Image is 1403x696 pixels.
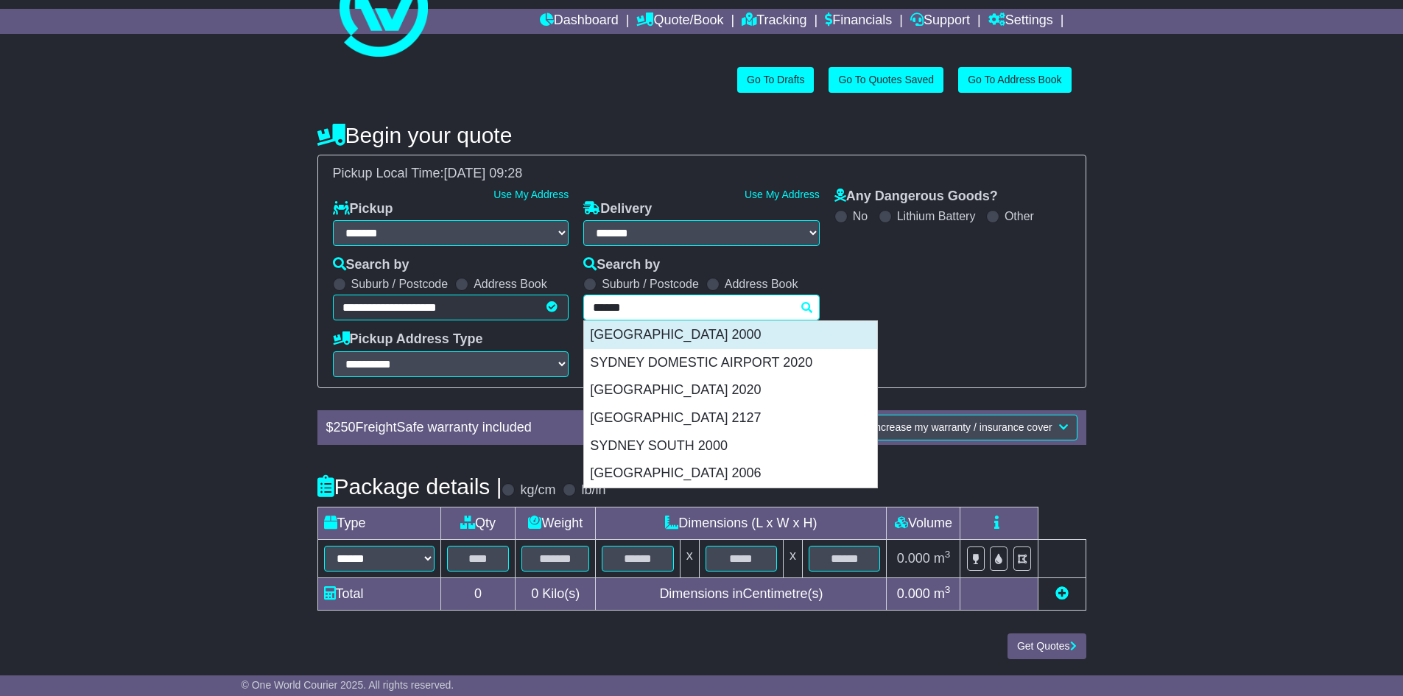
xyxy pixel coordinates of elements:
[444,166,523,180] span: [DATE] 09:28
[334,420,356,435] span: 250
[596,577,887,610] td: Dimensions in Centimetre(s)
[317,474,502,499] h4: Package details |
[540,9,619,34] a: Dashboard
[584,404,877,432] div: [GEOGRAPHIC_DATA] 2127
[602,277,699,291] label: Suburb / Postcode
[581,482,605,499] label: lb/in
[680,539,699,577] td: x
[319,420,744,436] div: $ FreightSafe warranty included
[897,551,930,566] span: 0.000
[493,189,569,200] a: Use My Address
[910,9,970,34] a: Support
[745,189,820,200] a: Use My Address
[317,577,440,610] td: Total
[516,507,596,539] td: Weight
[988,9,1053,34] a: Settings
[351,277,449,291] label: Suburb / Postcode
[829,67,943,93] a: Go To Quotes Saved
[333,331,483,348] label: Pickup Address Type
[636,9,723,34] a: Quote/Book
[317,507,440,539] td: Type
[742,9,806,34] a: Tracking
[584,432,877,460] div: SYDNEY SOUTH 2000
[596,507,887,539] td: Dimensions (L x W x H)
[862,415,1077,440] button: Increase my warranty / insurance cover
[1005,209,1034,223] label: Other
[242,679,454,691] span: © One World Courier 2025. All rights reserved.
[934,551,951,566] span: m
[784,539,803,577] td: x
[872,421,1052,433] span: Increase my warranty / insurance cover
[897,209,976,223] label: Lithium Battery
[1055,586,1069,601] a: Add new item
[333,201,393,217] label: Pickup
[317,123,1086,147] h4: Begin your quote
[834,189,998,205] label: Any Dangerous Goods?
[583,201,652,217] label: Delivery
[584,349,877,377] div: SYDNEY DOMESTIC AIRPORT 2020
[516,577,596,610] td: Kilo(s)
[945,549,951,560] sup: 3
[825,9,892,34] a: Financials
[520,482,555,499] label: kg/cm
[737,67,814,93] a: Go To Drafts
[583,257,660,273] label: Search by
[584,460,877,488] div: [GEOGRAPHIC_DATA] 2006
[934,586,951,601] span: m
[474,277,547,291] label: Address Book
[958,67,1071,93] a: Go To Address Book
[1008,633,1086,659] button: Get Quotes
[584,321,877,349] div: [GEOGRAPHIC_DATA] 2000
[584,376,877,404] div: [GEOGRAPHIC_DATA] 2020
[887,507,960,539] td: Volume
[440,577,516,610] td: 0
[725,277,798,291] label: Address Book
[440,507,516,539] td: Qty
[333,257,409,273] label: Search by
[531,586,538,601] span: 0
[897,586,930,601] span: 0.000
[945,584,951,595] sup: 3
[853,209,868,223] label: No
[326,166,1078,182] div: Pickup Local Time:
